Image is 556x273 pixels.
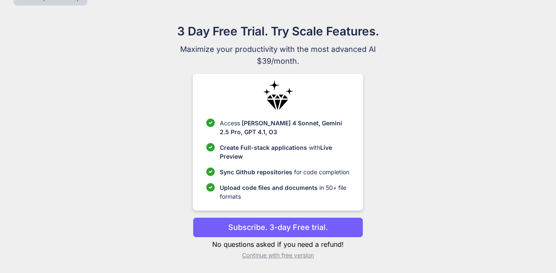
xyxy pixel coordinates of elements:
p: Continue with free version [193,251,363,259]
span: Upload code files and documents [220,184,318,191]
p: with [220,143,349,161]
span: $39/month. [136,55,420,67]
h1: 3 Day Free Trial. Try Scale Features. [136,22,420,40]
span: Create Full-stack applications [220,144,309,151]
img: checklist [206,183,215,192]
img: checklist [206,168,215,176]
img: checklist [206,143,215,151]
p: Access [220,119,349,136]
p: in 50+ file formats [220,183,349,201]
img: checklist [206,119,215,127]
span: Sync Github repositories [220,168,292,176]
span: Maximize your productivity with the most advanced AI [136,43,420,55]
button: Subscribe. 3-day Free trial. [193,217,363,238]
p: No questions asked if you need a refund! [193,239,363,249]
p: Subscribe. 3-day Free trial. [228,222,328,233]
span: [PERSON_NAME] 4 Sonnet, Gemini 2.5 Pro, GPT 4.1, O3 [220,119,342,135]
p: for code completion [220,168,349,176]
